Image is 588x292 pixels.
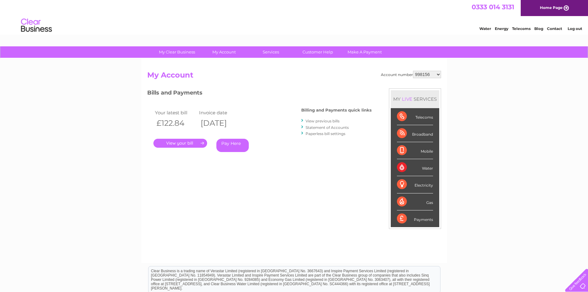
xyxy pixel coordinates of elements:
[568,26,582,31] a: Log out
[547,26,562,31] a: Contact
[198,117,242,129] th: [DATE]
[401,96,414,102] div: LIVE
[534,26,543,31] a: Blog
[198,108,242,117] td: Invoice date
[512,26,531,31] a: Telecoms
[397,125,433,142] div: Broadband
[397,176,433,193] div: Electricity
[495,26,508,31] a: Energy
[306,131,345,136] a: Paperless bill settings
[397,142,433,159] div: Mobile
[306,125,349,130] a: Statement of Accounts
[148,3,440,30] div: Clear Business is a trading name of Verastar Limited (registered in [GEOGRAPHIC_DATA] No. 3667643...
[216,139,249,152] a: Pay Here
[153,108,198,117] td: Your latest bill
[381,71,441,78] div: Account number
[147,71,441,83] h2: My Account
[397,193,433,210] div: Gas
[147,88,372,99] h3: Bills and Payments
[397,159,433,176] div: Water
[397,210,433,227] div: Payments
[198,46,249,58] a: My Account
[479,26,491,31] a: Water
[339,46,390,58] a: Make A Payment
[292,46,343,58] a: Customer Help
[472,3,514,11] a: 0333 014 3131
[301,108,372,112] h4: Billing and Payments quick links
[21,16,52,35] img: logo.png
[306,119,340,123] a: View previous bills
[153,139,207,148] a: .
[152,46,202,58] a: My Clear Business
[245,46,296,58] a: Services
[391,90,439,108] div: MY SERVICES
[397,108,433,125] div: Telecoms
[153,117,198,129] th: £122.84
